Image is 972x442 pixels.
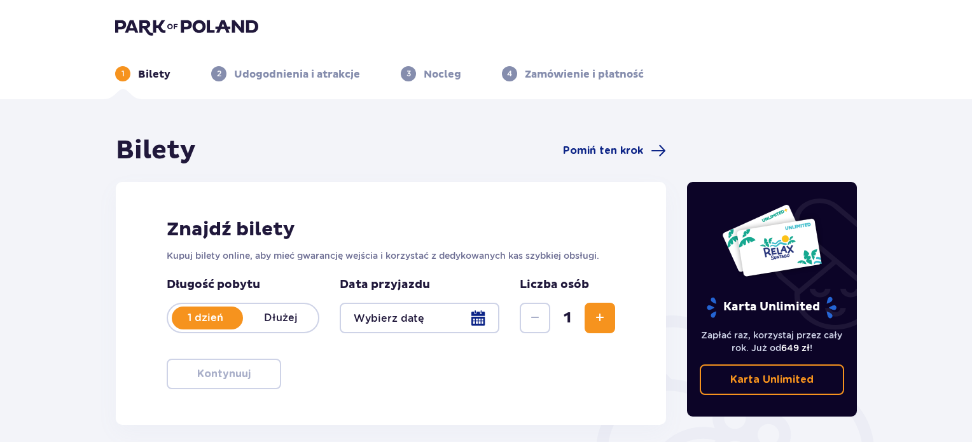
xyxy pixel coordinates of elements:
div: 1Bilety [115,66,170,81]
button: Zwiększ [585,303,615,333]
img: Dwie karty całoroczne do Suntago z napisem 'UNLIMITED RELAX', na białym tle z tropikalnymi liśćmi... [721,204,823,277]
div: 3Nocleg [401,66,461,81]
p: Karta Unlimited [705,296,838,319]
span: 649 zł [781,343,810,353]
div: 4Zamówienie i płatność [502,66,644,81]
button: Kontynuuj [167,359,281,389]
div: 2Udogodnienia i atrakcje [211,66,360,81]
p: Udogodnienia i atrakcje [234,67,360,81]
span: Pomiń ten krok [563,144,643,158]
p: Karta Unlimited [730,373,814,387]
p: Bilety [138,67,170,81]
p: Liczba osób [520,277,589,293]
button: Zmniejsz [520,303,550,333]
h1: Bilety [116,135,196,167]
p: Data przyjazdu [340,277,430,293]
p: Nocleg [424,67,461,81]
a: Karta Unlimited [700,364,845,395]
p: Zapłać raz, korzystaj przez cały rok. Już od ! [700,329,845,354]
p: 4 [507,68,512,79]
a: Pomiń ten krok [563,143,666,158]
p: Zamówienie i płatność [525,67,644,81]
h2: Znajdź bilety [167,218,615,242]
p: 1 [121,68,125,79]
p: Kontynuuj [197,367,251,381]
span: 1 [553,308,582,328]
p: Długość pobytu [167,277,319,293]
p: Dłużej [243,311,318,325]
img: Park of Poland logo [115,18,258,36]
p: 1 dzień [168,311,243,325]
p: 3 [406,68,411,79]
p: 2 [217,68,221,79]
p: Kupuj bilety online, aby mieć gwarancję wejścia i korzystać z dedykowanych kas szybkiej obsługi. [167,249,615,262]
